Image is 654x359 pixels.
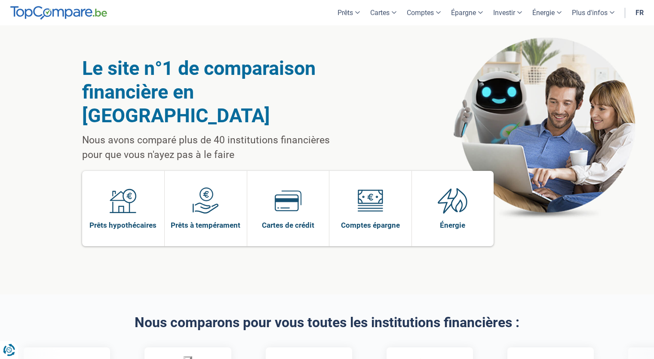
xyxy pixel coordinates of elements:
[165,171,247,246] a: Prêts à tempérament Prêts à tempérament
[329,171,411,246] a: Comptes épargne Comptes épargne
[357,187,384,214] img: Comptes épargne
[341,220,400,230] span: Comptes épargne
[82,315,572,330] h2: Nous comparons pour vous toutes les institutions financières :
[412,171,494,246] a: Énergie Énergie
[275,187,301,214] img: Cartes de crédit
[89,220,157,230] span: Prêts hypothécaires
[438,187,468,214] img: Énergie
[440,220,465,230] span: Énergie
[82,133,352,162] p: Nous avons comparé plus de 40 institutions financières pour que vous n'ayez pas à le faire
[110,187,136,214] img: Prêts hypothécaires
[82,171,165,246] a: Prêts hypothécaires Prêts hypothécaires
[247,171,329,246] a: Cartes de crédit Cartes de crédit
[10,6,107,20] img: TopCompare
[171,220,240,230] span: Prêts à tempérament
[192,187,219,214] img: Prêts à tempérament
[82,56,352,127] h1: Le site n°1 de comparaison financière en [GEOGRAPHIC_DATA]
[262,220,314,230] span: Cartes de crédit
